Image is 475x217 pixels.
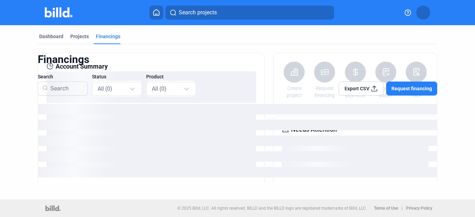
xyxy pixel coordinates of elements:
button: Export CSV [339,82,383,96]
b: Terms of Use [374,206,398,211]
b: Privacy Policy [406,206,432,211]
div: Projects [70,33,89,40]
img: logo [45,205,61,211]
span: Search [38,73,53,80]
span: Search projects [179,8,217,17]
span: Export CSV [345,85,369,92]
div: loading [38,151,437,162]
input: Search [48,79,83,98]
div: Financings [96,33,120,40]
div: loading [38,135,437,146]
span: Product [146,73,164,80]
span: All (0) [98,85,112,92]
span: Status [92,73,106,80]
p: | [402,206,403,211]
div: loading [38,120,437,130]
img: Billd Company Logo [45,7,72,17]
p: © 2025 Billd, LLC. All rights reserved. BILLD and the BILLD logo are registered trademarks of Bil... [177,206,367,211]
span: All (0) [152,85,166,92]
span: Request financing [391,85,432,92]
button: Request financing [386,82,437,96]
button: Search projects [165,6,334,20]
div: loading [38,167,437,177]
div: loading [38,104,437,114]
div: Dashboard [39,33,63,40]
div: Financings [38,53,437,66]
